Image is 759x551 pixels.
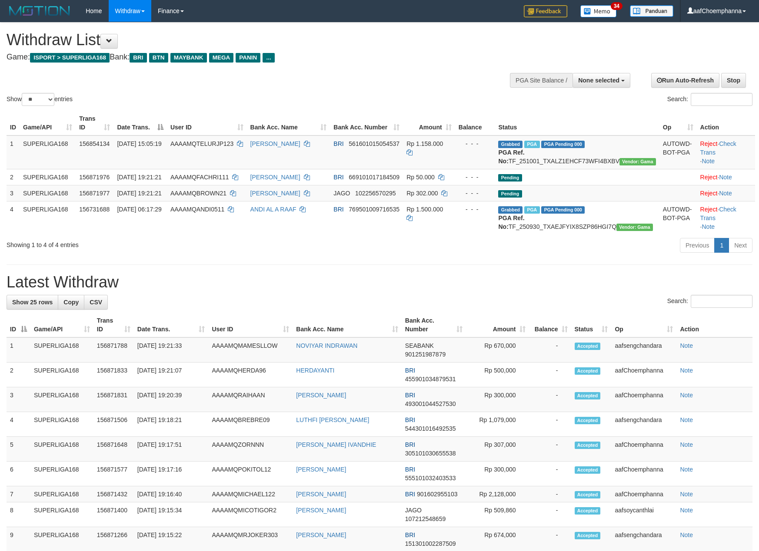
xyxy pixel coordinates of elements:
[30,462,93,486] td: SUPERLIGA168
[459,205,492,214] div: - - -
[113,111,167,135] th: Date Trans.: activate to sort column descending
[296,441,376,448] a: [PERSON_NAME] IVANDHIE
[611,502,676,527] td: aafsoycanthlai
[90,299,102,306] span: CSV
[167,111,247,135] th: User ID: activate to sort column ascending
[30,486,93,502] td: SUPERLIGA168
[93,462,134,486] td: 156871577
[93,313,134,337] th: Trans ID: activate to sort column ascending
[79,206,110,213] span: 156731688
[7,111,20,135] th: ID
[30,53,110,63] span: ISPORT > SUPERLIGA168
[466,462,529,486] td: Rp 300,000
[466,412,529,437] td: Rp 1,079,000
[170,190,226,197] span: AAAAMQBROWN21
[659,135,697,169] td: AUTOWD-BOT-PGA
[700,140,736,156] a: Check Trans
[250,206,296,213] a: ANDI AL A RAAF
[93,486,134,502] td: 156871432
[697,169,755,185] td: ·
[349,140,399,147] span: Copy 561601015054537 to clipboard
[406,206,443,213] span: Rp 1.500.000
[296,367,334,374] a: HERDAYANTI
[296,392,346,399] a: [PERSON_NAME]
[611,437,676,462] td: aafChoemphanna
[93,363,134,387] td: 156871833
[30,313,93,337] th: Game/API: activate to sort column ascending
[406,140,443,147] span: Rp 1.158.000
[296,466,346,473] a: [PERSON_NAME]
[529,387,571,412] td: -
[466,363,529,387] td: Rp 500,000
[667,93,752,106] label: Search:
[333,206,343,213] span: BRI
[7,502,30,527] td: 8
[7,201,20,234] td: 4
[134,486,209,502] td: [DATE] 19:16:40
[498,141,523,148] span: Grabbed
[611,363,676,387] td: aafChoemphanna
[510,73,573,88] div: PGA Site Balance /
[349,206,399,213] span: Copy 769501009716535 to clipboard
[541,141,585,148] span: PGA Pending
[208,486,293,502] td: AAAAMQMICHAEL122
[250,190,300,197] a: [PERSON_NAME]
[7,387,30,412] td: 3
[20,111,76,135] th: Game/API: activate to sort column ascending
[529,502,571,527] td: -
[7,135,20,169] td: 1
[659,201,697,234] td: AUTOWD-BOT-PGA
[611,337,676,363] td: aafsengchandara
[575,442,601,449] span: Accepted
[405,351,446,358] span: Copy 901251987879 to clipboard
[700,190,718,197] a: Reject
[170,206,225,213] span: AAAAMQANDI0511
[349,174,399,181] span: Copy 669101017184509 to clipboard
[417,491,457,498] span: Copy 901602955103 to clipboard
[117,190,161,197] span: [DATE] 19:21:21
[529,363,571,387] td: -
[495,201,659,234] td: TF_250930_TXAEJFYIX8SZP86HGI7Q
[700,206,718,213] a: Reject
[529,337,571,363] td: -
[619,158,656,165] span: Vendor URL: https://trx31.1velocity.biz
[7,4,73,17] img: MOTION_logo.png
[529,313,571,337] th: Balance: activate to sort column ascending
[405,392,415,399] span: BRI
[719,190,732,197] a: Note
[405,540,456,547] span: Copy 151301002287509 to clipboard
[691,93,752,106] input: Search:
[575,466,601,474] span: Accepted
[30,363,93,387] td: SUPERLIGA168
[630,5,673,17] img: panduan.png
[611,387,676,412] td: aafChoemphanna
[208,462,293,486] td: AAAAMQPOKITOL12
[498,214,524,230] b: PGA Ref. No:
[130,53,146,63] span: BRI
[405,491,415,498] span: BRI
[296,491,346,498] a: [PERSON_NAME]
[7,169,20,185] td: 2
[714,238,729,253] a: 1
[20,169,76,185] td: SUPERLIGA168
[208,363,293,387] td: AAAAMQHERDA96
[611,462,676,486] td: aafChoemphanna
[7,363,30,387] td: 2
[250,140,300,147] a: [PERSON_NAME]
[12,299,53,306] span: Show 25 rows
[7,313,30,337] th: ID: activate to sort column descending
[405,367,415,374] span: BRI
[79,174,110,181] span: 156871976
[134,437,209,462] td: [DATE] 19:17:51
[466,437,529,462] td: Rp 307,000
[571,313,612,337] th: Status: activate to sort column ascending
[170,174,229,181] span: AAAAMQFACHRI111
[20,135,76,169] td: SUPERLIGA168
[529,486,571,502] td: -
[208,412,293,437] td: AAAAMQBREBRE09
[209,53,234,63] span: MEGA
[680,441,693,448] a: Note
[296,416,369,423] a: LUTHFI [PERSON_NAME]
[498,206,523,214] span: Grabbed
[20,185,76,201] td: SUPERLIGA168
